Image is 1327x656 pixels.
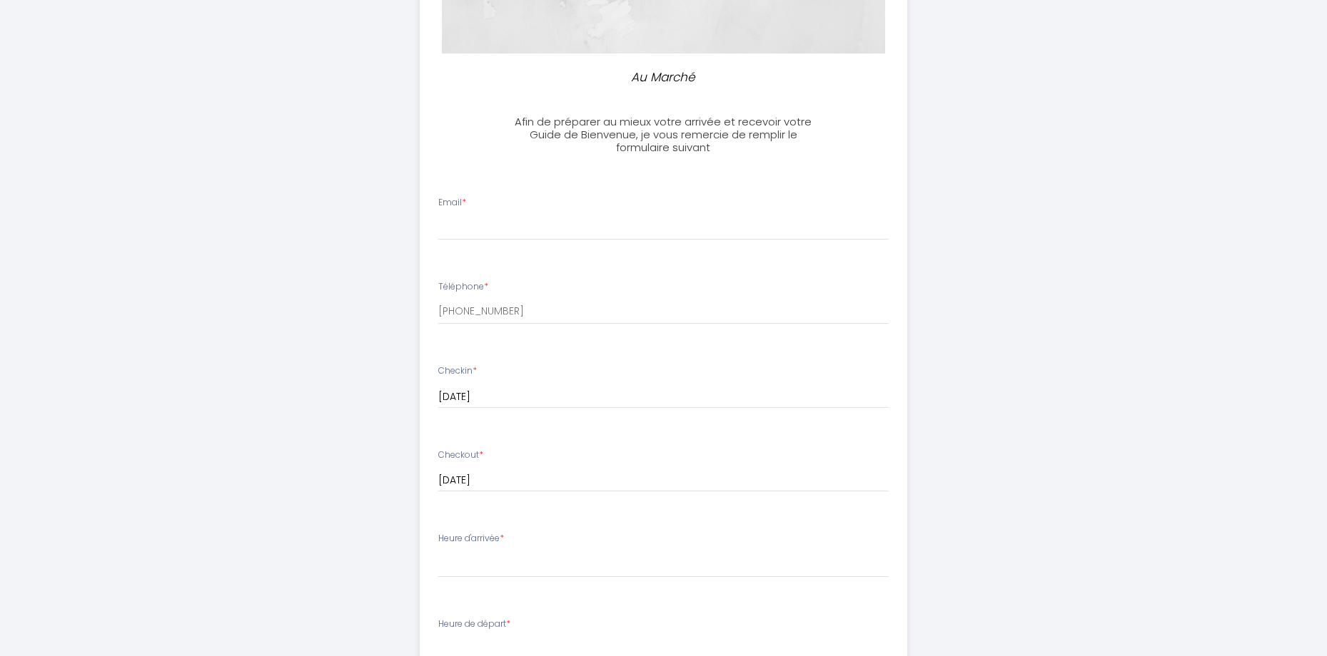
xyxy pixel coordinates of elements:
[438,364,477,378] label: Checkin
[438,449,483,462] label: Checkout
[438,532,504,545] label: Heure d'arrivée
[511,68,817,87] p: Au Marché
[438,196,466,210] label: Email
[438,280,488,294] label: Téléphone
[505,116,822,154] h3: Afin de préparer au mieux votre arrivée et recevoir votre Guide de Bienvenue, je vous remercie de...
[438,617,510,631] label: Heure de départ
